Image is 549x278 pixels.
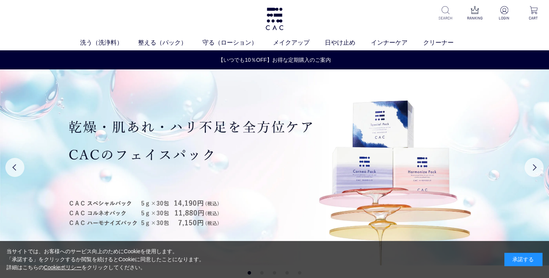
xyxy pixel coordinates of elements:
[423,38,469,47] a: クリーナー
[371,38,423,47] a: インナーケア
[273,38,325,47] a: メイクアップ
[524,15,543,21] p: CART
[6,247,205,272] div: 当サイトでは、お客様へのサービス向上のためにCookieを使用します。 「承諾する」をクリックするか閲覧を続けるとCookieに同意したことになります。 詳細はこちらの をクリックしてください。
[202,38,273,47] a: 守る（ローション）
[436,15,455,21] p: SEARCH
[265,8,284,30] img: logo
[5,158,24,177] button: Previous
[524,6,543,21] a: CART
[525,158,544,177] button: Next
[466,15,484,21] p: RANKING
[504,253,543,266] div: 承諾する
[325,38,371,47] a: 日やけ止め
[44,264,82,270] a: Cookieポリシー
[436,6,455,21] a: SEARCH
[495,6,514,21] a: LOGIN
[0,56,549,64] a: 【いつでも10％OFF】お得な定期購入のご案内
[466,6,484,21] a: RANKING
[495,15,514,21] p: LOGIN
[80,38,138,47] a: 洗う（洗浄料）
[138,38,202,47] a: 整える（パック）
